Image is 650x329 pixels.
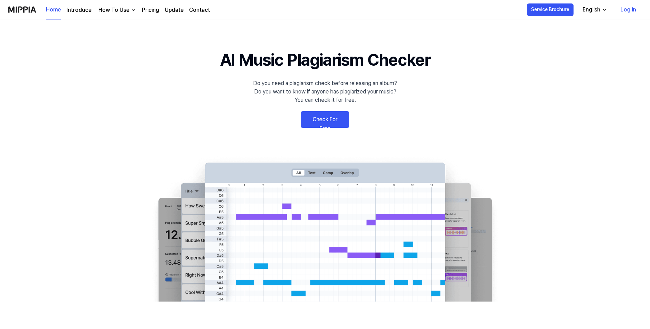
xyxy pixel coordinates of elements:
h1: AI Music Plagiarism Checker [220,47,430,72]
a: Home [46,0,61,19]
button: English [577,3,611,17]
a: Update [165,6,184,14]
img: main Image [144,156,506,302]
button: How To Use [97,6,136,14]
a: Check For Free [301,111,349,128]
div: Do you need a plagiarism check before releasing an album? Do you want to know if anyone has plagi... [253,79,397,104]
a: Contact [189,6,210,14]
a: Introduce [66,6,91,14]
button: Service Brochure [527,3,574,16]
div: How To Use [97,6,131,14]
a: Pricing [142,6,159,14]
div: English [581,6,602,14]
img: down [131,7,136,13]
